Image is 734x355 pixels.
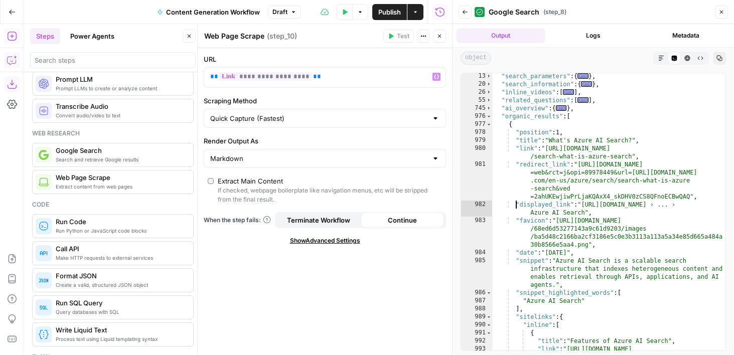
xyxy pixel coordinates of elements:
span: Unfold code [563,89,574,95]
div: 988 [461,305,492,313]
div: 745 [461,104,492,112]
span: Toggle code folding, rows 13 through 19 [486,72,492,80]
span: ( step_10 ) [267,31,297,41]
button: Terminate Workflow [277,212,361,228]
span: Format JSON [56,271,185,281]
span: Publish [378,7,401,17]
input: Extract Main ContentIf checked, webpage boilerplate like navigation menus, etc will be stripped f... [208,178,214,184]
label: URL [204,54,446,64]
span: Toggle code folding, rows 989 through 1004 [486,313,492,321]
span: Show Advanced Settings [290,236,360,245]
span: Run SQL Query [56,298,185,308]
span: Terminate Workflow [287,215,350,225]
label: Scraping Method [204,96,446,106]
span: Toggle code folding, rows 745 through 975 [486,104,492,112]
div: 992 [461,337,492,345]
span: Prompt LLM [56,74,185,84]
span: Google Search [489,7,539,17]
span: Write Liquid Text [56,325,185,335]
button: Publish [372,4,407,20]
span: Toggle code folding, rows 991 through 994 [486,329,492,337]
div: 991 [461,329,492,337]
span: Query databases with SQL [56,308,185,316]
div: 20 [461,80,492,88]
div: Code [32,200,194,209]
span: Toggle code folding, rows 990 through 1003 [486,321,492,329]
span: Unfold code [577,97,589,103]
span: Toggle code folding, rows 26 through 54 [486,88,492,96]
div: 55 [461,96,492,104]
div: 986 [461,289,492,297]
div: 984 [461,249,492,257]
span: Toggle code folding, rows 977 through 1006 [486,120,492,128]
button: Content Generation Workflow [151,4,266,20]
button: Logs [549,28,637,43]
span: Draft [272,8,287,17]
button: Metadata [642,28,730,43]
span: Test [397,32,409,41]
span: Toggle code folding, rows 976 through 1125 [486,112,492,120]
div: 985 [461,257,492,289]
a: When the step fails: [204,216,271,225]
span: Prompt LLMs to create or analyze content [56,84,185,92]
span: Google Search [56,145,185,155]
span: Toggle code folding, rows 20 through 25 [486,80,492,88]
span: Content Generation Workflow [166,7,260,17]
div: Web research [32,129,194,138]
span: Unfold code [556,105,567,111]
button: Draft [268,6,301,19]
span: Unfold code [581,81,592,87]
button: Test [383,30,414,43]
input: Markdown [210,153,427,163]
span: ( step_8 ) [543,8,566,17]
button: Power Agents [64,28,120,44]
div: 983 [461,217,492,249]
span: Toggle code folding, rows 986 through 988 [486,289,492,297]
span: Call API [56,244,185,254]
div: 981 [461,160,492,201]
span: Process text using Liquid templating syntax [56,335,185,343]
button: Steps [30,28,60,44]
button: Output [457,28,545,43]
div: 976 [461,112,492,120]
span: Unfold code [577,73,589,79]
input: Quick Capture (Fastest) [210,113,427,123]
span: Run Code [56,217,185,227]
span: Transcribe Audio [56,101,185,111]
textarea: Web Page Scrape [204,31,264,41]
div: 987 [461,297,492,305]
span: object [461,52,491,65]
div: Extract Main Content [218,176,283,186]
span: Extract content from web pages [56,183,185,191]
label: Render Output As [204,136,446,146]
span: Make HTTP requests to external services [56,254,185,262]
div: If checked, webpage boilerplate like navigation menus, etc will be stripped from the final result. [218,186,442,204]
div: 26 [461,88,492,96]
div: 982 [461,201,492,217]
span: Toggle code folding, rows 55 through 744 [486,96,492,104]
div: 977 [461,120,492,128]
span: Continue [388,215,417,225]
div: 989 [461,313,492,321]
div: 978 [461,128,492,136]
span: Create a valid, structured JSON object [56,281,185,289]
input: Search steps [35,55,191,65]
div: 990 [461,321,492,329]
span: Run Python or JavaScript code blocks [56,227,185,235]
span: Convert audio/video to text [56,111,185,119]
div: 13 [461,72,492,80]
span: Search and retrieve Google results [56,155,185,163]
div: 979 [461,136,492,144]
div: 980 [461,144,492,160]
span: Web Page Scrape [56,172,185,183]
